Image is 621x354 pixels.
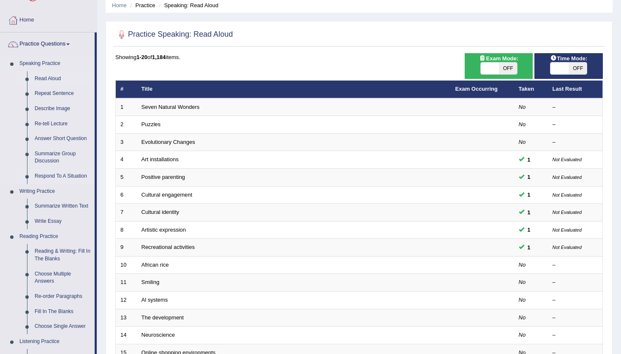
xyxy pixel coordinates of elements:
td: 5 [116,169,137,186]
td: 9 [116,239,137,257]
a: Re-tell Lecture [31,116,95,132]
a: Write Essay [31,214,95,229]
div: – [553,138,598,146]
span: OFF [569,62,587,74]
b: 1-20 [136,54,147,60]
a: Evolutionary Changes [142,139,195,145]
span: You can still take this question [524,155,534,164]
td: 1 [116,98,137,116]
a: African rice [142,262,169,268]
a: Repeat Sentence [31,86,95,101]
td: 14 [116,327,137,344]
span: You can still take this question [524,208,534,217]
a: Summarize Written Text [31,199,95,214]
a: Practice Questions [0,32,95,54]
em: No [519,139,526,145]
a: Writing Practice [16,184,95,199]
span: Exam Mode: [476,54,521,63]
div: Showing of items. [115,53,603,61]
div: – [553,121,598,129]
div: – [553,103,598,111]
em: No [519,314,526,321]
a: Neuroscience [142,332,175,338]
a: Cultural identity [142,209,180,215]
small: Not Evaluated [553,175,582,180]
div: – [553,261,598,269]
small: Not Evaluated [553,227,582,232]
em: No [519,279,526,285]
th: # [116,81,137,98]
a: Speaking Practice [16,56,95,71]
td: 12 [116,291,137,309]
li: Speaking: Read Aloud [157,1,218,9]
div: – [553,314,598,322]
a: Art installations [142,156,179,162]
a: Positive parenting [142,174,185,180]
span: You can still take this question [524,173,534,181]
span: Time Mode: [547,54,591,63]
em: No [519,297,526,303]
a: Puzzles [142,121,161,127]
em: No [519,104,526,110]
a: Recreational activities [142,244,195,250]
a: Al systems [142,297,168,303]
a: Home [0,8,97,30]
td: 10 [116,256,137,274]
b: 1,184 [152,54,166,60]
div: Show exams occurring in exams [465,53,533,79]
li: Practice [128,1,155,9]
td: 11 [116,274,137,292]
em: No [519,332,526,338]
a: Re-order Paragraphs [31,289,95,304]
a: Artistic expression [142,227,186,233]
h2: Practice Speaking: Read Aloud [115,28,233,41]
a: Reading Practice [16,229,95,244]
td: 7 [116,204,137,222]
a: Choose Multiple Answers [31,267,95,289]
th: Taken [514,81,548,98]
div: – [553,331,598,339]
a: Describe Image [31,101,95,116]
td: 13 [116,309,137,327]
td: 4 [116,151,137,169]
a: Cultural engagement [142,192,193,198]
a: Reading & Writing: Fill In The Blanks [31,244,95,266]
em: No [519,121,526,127]
span: OFF [499,62,517,74]
small: Not Evaluated [553,210,582,215]
td: 3 [116,133,137,151]
a: Choose Single Answer [31,319,95,334]
a: Home [112,2,127,8]
span: You can still take this question [524,190,534,199]
a: Seven Natural Wonders [142,104,200,110]
a: Fill In The Blanks [31,304,95,319]
div: – [553,296,598,304]
span: You can still take this question [524,243,534,252]
td: 8 [116,221,137,239]
a: Listening Practice [16,334,95,349]
a: Exam Occurring [455,86,498,92]
th: Last Result [548,81,603,98]
a: Respond To A Situation [31,169,95,184]
div: – [553,278,598,286]
small: Not Evaluated [553,192,582,197]
span: You can still take this question [524,225,534,234]
small: Not Evaluated [553,157,582,162]
a: Summarize Group Discussion [31,146,95,169]
a: Answer Short Question [31,131,95,146]
td: 6 [116,186,137,204]
em: No [519,262,526,268]
small: Not Evaluated [553,245,582,250]
a: Read Aloud [31,71,95,86]
a: Smiling [142,279,160,285]
th: Title [137,81,451,98]
a: The development [142,314,184,321]
td: 2 [116,116,137,134]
